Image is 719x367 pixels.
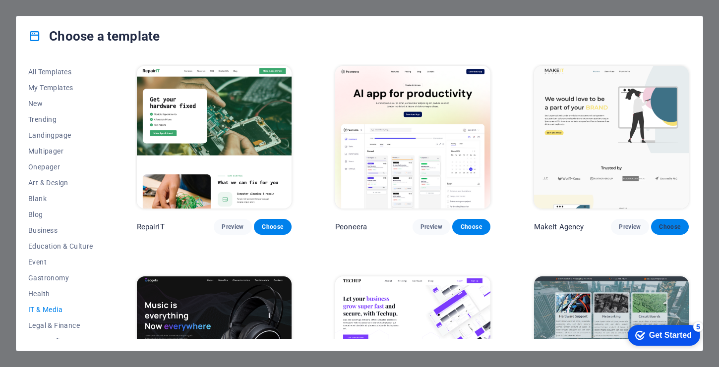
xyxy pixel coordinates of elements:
[137,222,165,232] p: RepairIT
[28,274,93,282] span: Gastronomy
[214,219,251,235] button: Preview
[28,175,93,191] button: Art & Design
[28,80,93,96] button: My Templates
[28,115,93,123] span: Trending
[137,66,292,209] img: RepairIT
[28,210,93,218] span: Blog
[28,286,93,302] button: Health
[8,5,80,26] div: Get Started 5 items remaining, 0% complete
[659,223,681,231] span: Choose
[28,179,93,187] span: Art & Design
[28,84,93,92] span: My Templates
[28,238,93,254] button: Education & Culture
[619,223,641,231] span: Preview
[28,147,93,155] span: Multipager
[28,270,93,286] button: Gastronomy
[28,306,93,314] span: IT & Media
[28,302,93,317] button: IT & Media
[28,207,93,222] button: Blog
[28,321,93,329] span: Legal & Finance
[29,11,72,20] div: Get Started
[335,222,367,232] p: Peoneera
[534,222,584,232] p: MakeIt Agency
[28,68,93,76] span: All Templates
[28,111,93,127] button: Trending
[262,223,284,231] span: Choose
[28,222,93,238] button: Business
[28,191,93,207] button: Blank
[73,2,83,12] div: 5
[28,100,93,107] span: New
[460,223,482,231] span: Choose
[28,254,93,270] button: Event
[28,226,93,234] span: Business
[254,219,292,235] button: Choose
[28,131,93,139] span: Landingpage
[28,337,93,345] span: Non-Profit
[413,219,450,235] button: Preview
[28,290,93,298] span: Health
[28,143,93,159] button: Multipager
[28,333,93,349] button: Non-Profit
[222,223,243,231] span: Preview
[28,317,93,333] button: Legal & Finance
[28,127,93,143] button: Landingpage
[28,163,93,171] span: Onepager
[28,28,160,44] h4: Choose a template
[335,66,490,209] img: Peoneera
[611,219,649,235] button: Preview
[28,242,93,250] span: Education & Culture
[28,258,93,266] span: Event
[420,223,442,231] span: Preview
[28,96,93,111] button: New
[28,195,93,203] span: Blank
[28,159,93,175] button: Onepager
[452,219,490,235] button: Choose
[651,219,689,235] button: Choose
[534,66,689,209] img: MakeIt Agency
[28,64,93,80] button: All Templates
